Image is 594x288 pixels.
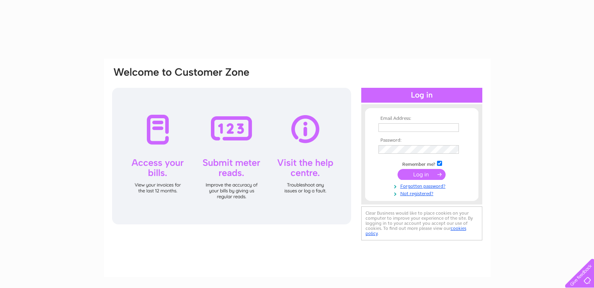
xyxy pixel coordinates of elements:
th: Email Address: [376,116,467,121]
div: Clear Business would like to place cookies on your computer to improve your experience of the sit... [361,206,482,240]
a: Not registered? [378,189,467,197]
input: Submit [398,169,446,180]
a: Forgotten password? [378,182,467,189]
a: cookies policy [366,226,466,236]
th: Password: [376,138,467,143]
td: Remember me? [376,160,467,167]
